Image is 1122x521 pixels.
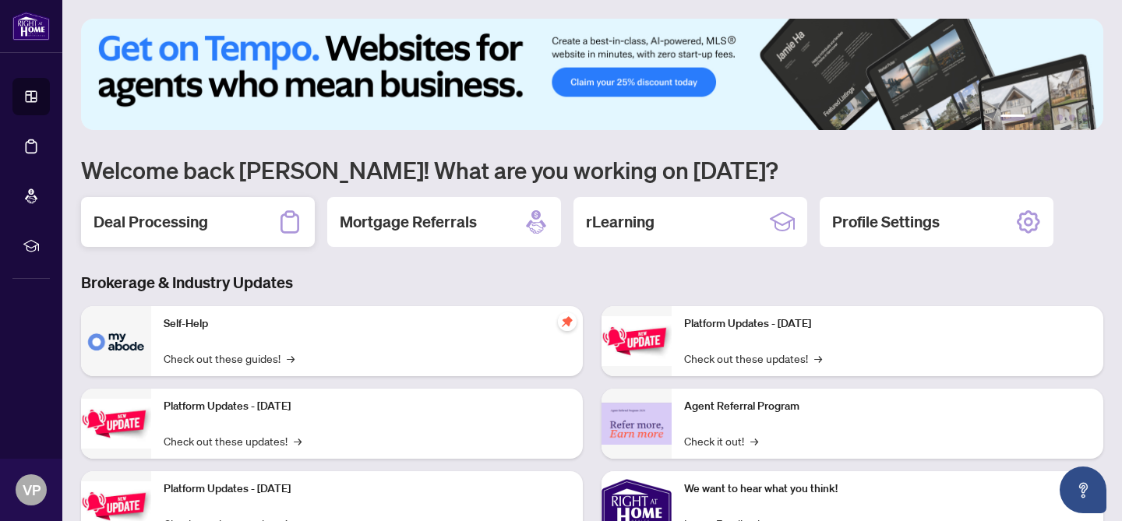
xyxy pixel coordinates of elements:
[1032,114,1038,121] button: 2
[684,432,758,449] a: Check it out!→
[294,432,302,449] span: →
[164,481,570,498] p: Platform Updates - [DATE]
[750,432,758,449] span: →
[340,211,477,233] h2: Mortgage Referrals
[164,432,302,449] a: Check out these updates!→
[1044,114,1050,121] button: 3
[81,272,1103,294] h3: Brokerage & Industry Updates
[164,398,570,415] p: Platform Updates - [DATE]
[81,306,151,376] img: Self-Help
[1069,114,1075,121] button: 5
[164,315,570,333] p: Self-Help
[684,350,822,367] a: Check out these updates!→
[81,399,151,448] img: Platform Updates - September 16, 2025
[1081,114,1088,121] button: 6
[1057,114,1063,121] button: 4
[12,12,50,40] img: logo
[164,350,295,367] a: Check out these guides!→
[81,155,1103,185] h1: Welcome back [PERSON_NAME]! What are you working on [DATE]?
[558,312,577,331] span: pushpin
[602,316,672,365] img: Platform Updates - June 23, 2025
[814,350,822,367] span: →
[93,211,208,233] h2: Deal Processing
[586,211,654,233] h2: rLearning
[23,479,41,501] span: VP
[832,211,940,233] h2: Profile Settings
[1000,114,1025,121] button: 1
[602,403,672,445] img: Agent Referral Program
[684,481,1091,498] p: We want to hear what you think!
[684,398,1091,415] p: Agent Referral Program
[81,19,1103,130] img: Slide 0
[1060,466,1106,513] button: Open asap
[684,315,1091,333] p: Platform Updates - [DATE]
[287,350,295,367] span: →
